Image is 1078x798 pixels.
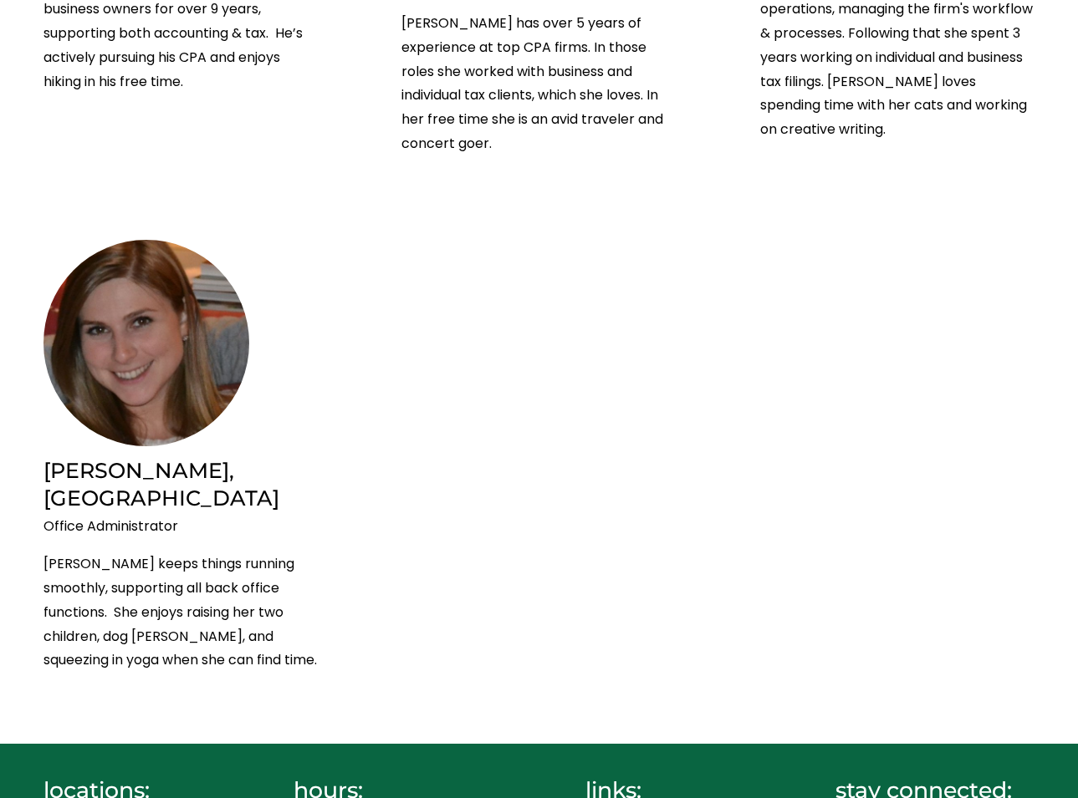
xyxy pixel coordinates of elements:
p: [PERSON_NAME] keeps things running smoothly, supporting all back office functions. She enjoys rai... [43,552,319,673]
img: A young woman smiling with shoulder-length brown hair, sitting indoors with a stack of books or m... [43,240,249,446]
p: Office Administrator [43,515,319,539]
h2: [PERSON_NAME], [GEOGRAPHIC_DATA] [43,457,319,512]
